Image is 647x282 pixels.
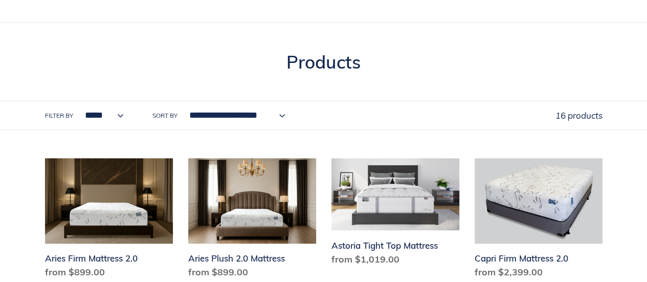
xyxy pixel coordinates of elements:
span: Products [286,51,361,73]
label: Filter by [45,111,73,120]
a: Astoria Tight Top Mattress [331,158,459,270]
span: 16 products [555,110,603,121]
label: Sort by [152,111,177,120]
